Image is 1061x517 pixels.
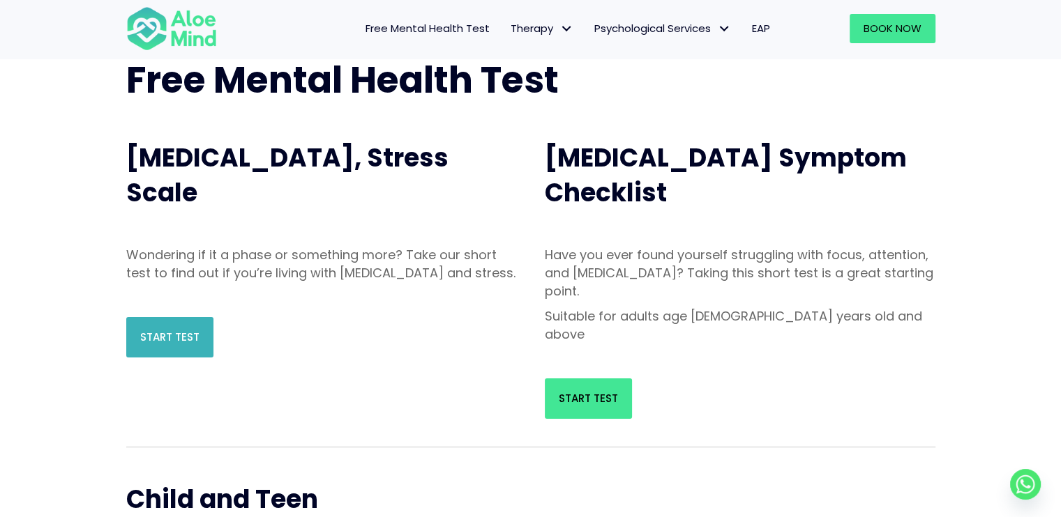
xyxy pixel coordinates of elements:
[545,378,632,419] a: Start Test
[584,14,742,43] a: Psychological ServicesPsychological Services: submenu
[126,54,559,105] span: Free Mental Health Test
[742,14,781,43] a: EAP
[500,14,584,43] a: TherapyTherapy: submenu
[126,140,449,210] span: [MEDICAL_DATA], Stress Scale
[355,14,500,43] a: Free Mental Health Test
[545,307,935,344] p: Suitable for adults age [DEMOGRAPHIC_DATA] years old and above
[545,140,907,210] span: [MEDICAL_DATA] Symptom Checklist
[714,19,735,39] span: Psychological Services: submenu
[864,21,921,36] span: Book Now
[1010,469,1041,500] a: Whatsapp
[126,246,517,282] p: Wondering if it a phase or something more? Take our short test to find out if you’re living with ...
[545,246,935,300] p: Have you ever found yourself struggling with focus, attention, and [MEDICAL_DATA]? Taking this sh...
[235,14,781,43] nav: Menu
[594,21,731,36] span: Psychological Services
[140,330,200,344] span: Start Test
[366,21,490,36] span: Free Mental Health Test
[752,21,770,36] span: EAP
[511,21,573,36] span: Therapy
[126,317,213,357] a: Start Test
[126,6,217,52] img: Aloe mind Logo
[559,391,618,406] span: Start Test
[557,19,577,39] span: Therapy: submenu
[850,14,935,43] a: Book Now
